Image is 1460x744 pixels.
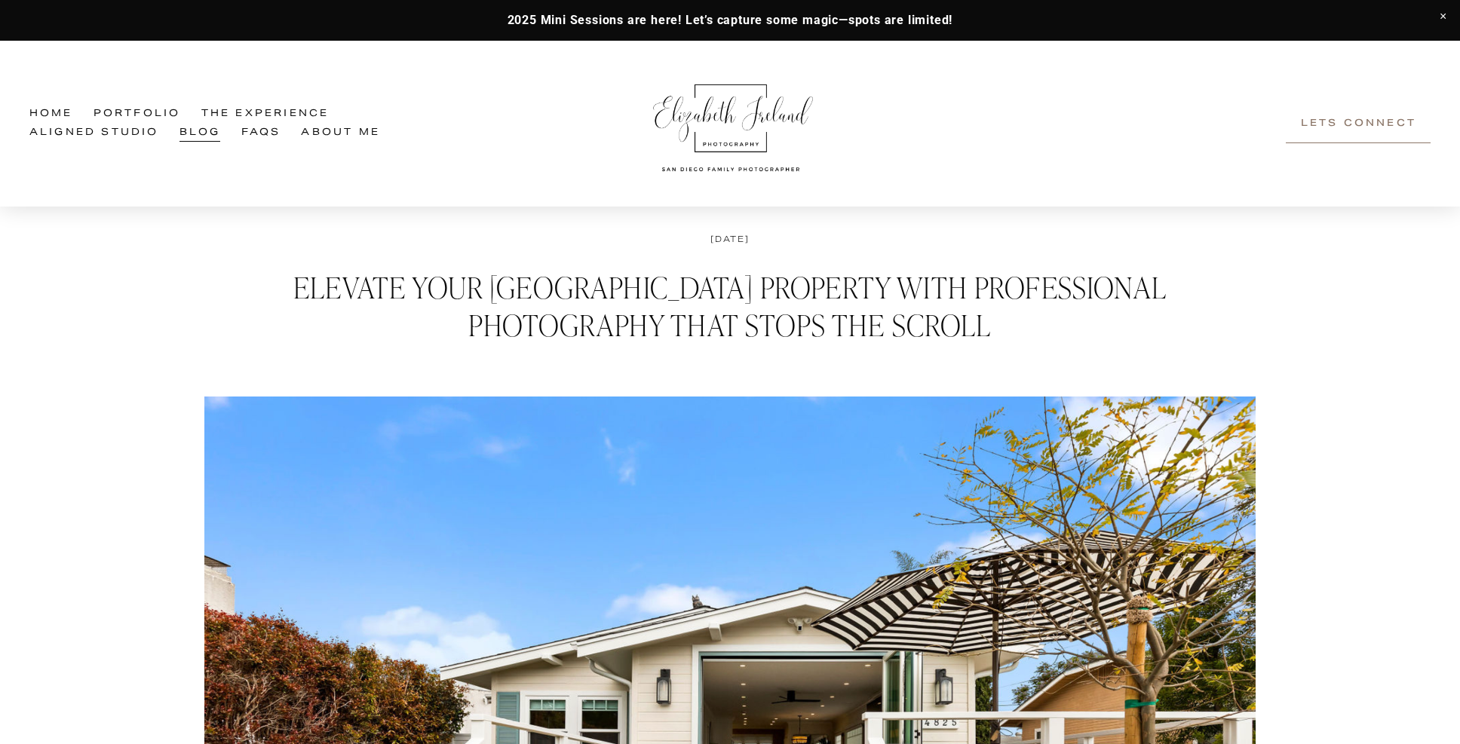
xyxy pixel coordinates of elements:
img: Elizabeth Ireland Photography San Diego Family Photographer [645,70,818,177]
a: Blog [179,124,221,143]
a: About Me [301,124,380,143]
a: Home [29,105,73,124]
h1: Elevate Your [GEOGRAPHIC_DATA] Property with Professional Photography That Stops the Scroll [204,268,1256,344]
a: FAQs [241,124,281,143]
a: folder dropdown [201,105,330,124]
span: The Experience [201,106,330,123]
a: Lets Connect [1286,104,1431,143]
a: Portfolio [94,105,181,124]
span: [DATE] [710,231,749,249]
a: Aligned Studio [29,124,159,143]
